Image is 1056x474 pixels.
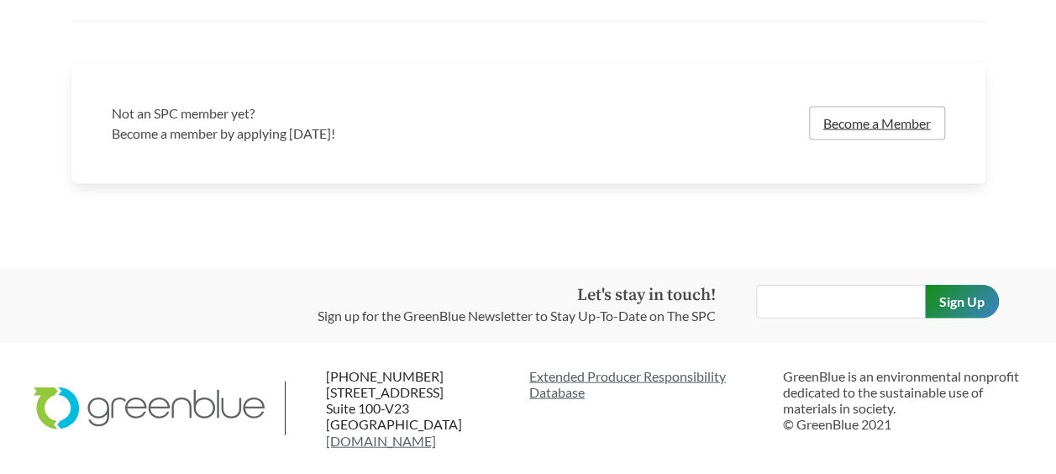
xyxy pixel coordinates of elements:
[112,103,518,124] h3: Not an SPC member yet?
[326,433,436,449] a: [DOMAIN_NAME]
[529,368,770,400] a: Extended Producer ResponsibilityDatabase
[112,124,518,144] p: Become a member by applying [DATE]!
[326,368,529,449] p: [PHONE_NUMBER] [STREET_ADDRESS] Suite 100-V23 [GEOGRAPHIC_DATA]
[783,368,1023,433] p: GreenBlue is an environmental nonprofit dedicated to the sustainable use of materials in society....
[577,285,716,306] strong: Let's stay in touch!
[925,285,999,319] input: Sign Up
[318,306,716,326] p: Sign up for the GreenBlue Newsletter to Stay Up-To-Date on The SPC
[809,107,945,140] a: Become a Member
